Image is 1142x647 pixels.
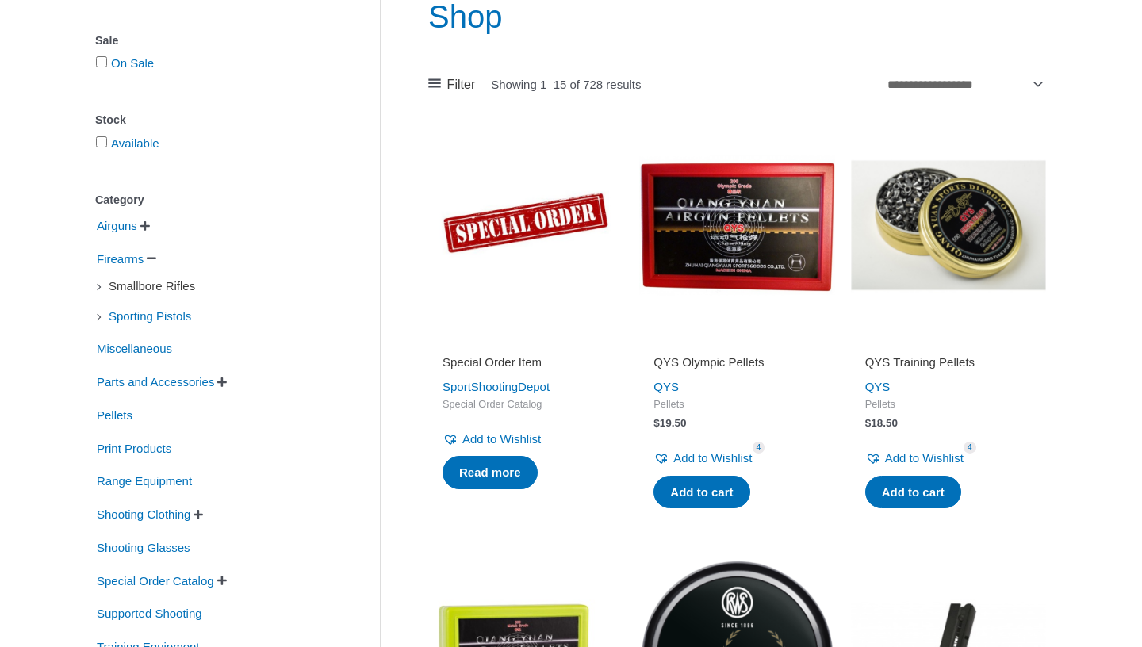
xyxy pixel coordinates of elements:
[653,476,749,509] a: Add to cart: “QYS Olympic Pellets”
[443,354,609,376] a: Special Order Item
[443,380,550,393] a: SportShootingDepot
[753,442,765,454] span: 4
[95,402,134,429] span: Pellets
[95,369,216,396] span: Parts and Accessories
[851,128,1046,323] img: QYS Training Pellets
[653,398,820,412] span: Pellets
[653,417,686,429] bdi: 19.50
[95,251,145,265] a: Firearms
[95,534,192,561] span: Shooting Glasses
[443,428,541,450] a: Add to Wishlist
[653,332,820,351] iframe: Customer reviews powered by Trustpilot
[107,308,193,321] a: Sporting Pistols
[95,408,134,421] a: Pellets
[95,374,216,388] a: Parts and Accessories
[107,273,197,300] span: Smallbore Rifles
[140,220,150,232] span: 
[443,456,538,489] a: Read more about “Special Order Item”
[95,572,216,586] a: Special Order Catalog
[428,73,475,97] a: Filter
[443,398,609,412] span: Special Order Catalog
[865,354,1032,376] a: QYS Training Pellets
[95,440,173,454] a: Print Products
[865,417,872,429] span: $
[95,29,332,52] div: Sale
[107,278,197,292] a: Smallbore Rifles
[95,468,194,495] span: Range Equipment
[964,442,976,454] span: 4
[194,509,203,520] span: 
[95,568,216,595] span: Special Order Catalog
[96,136,107,147] input: Available
[653,380,679,393] a: QYS
[95,473,194,487] a: Range Equipment
[865,332,1032,351] iframe: Customer reviews powered by Trustpilot
[428,128,623,323] img: Special Order Item
[111,56,154,70] a: On Sale
[462,432,541,446] span: Add to Wishlist
[95,218,139,232] a: Airguns
[653,417,660,429] span: $
[491,78,641,90] p: Showing 1–15 of 728 results
[653,354,820,376] a: QYS Olympic Pellets
[865,476,961,509] a: Add to cart: “QYS Training Pellets”
[95,501,192,528] span: Shooting Clothing
[95,540,192,553] a: Shooting Glasses
[865,380,891,393] a: QYS
[217,575,227,586] span: 
[95,435,173,462] span: Print Products
[673,451,752,465] span: Add to Wishlist
[653,447,752,469] a: Add to Wishlist
[147,253,156,264] span: 
[447,73,476,97] span: Filter
[443,354,609,370] h2: Special Order Item
[95,335,174,362] span: Miscellaneous
[107,303,193,330] span: Sporting Pistols
[881,71,1046,98] select: Shop order
[95,212,139,239] span: Airguns
[95,600,204,627] span: Supported Shooting
[443,332,609,351] iframe: Customer reviews powered by Trustpilot
[639,128,834,323] img: QYS Olympic Pellets
[95,189,332,212] div: Category
[95,507,192,520] a: Shooting Clothing
[95,606,204,619] a: Supported Shooting
[95,109,332,132] div: Stock
[885,451,964,465] span: Add to Wishlist
[865,417,898,429] bdi: 18.50
[96,56,107,67] input: On Sale
[653,354,820,370] h2: QYS Olympic Pellets
[111,136,159,150] a: Available
[217,377,227,388] span: 
[865,447,964,469] a: Add to Wishlist
[95,341,174,354] a: Miscellaneous
[865,398,1032,412] span: Pellets
[95,246,145,273] span: Firearms
[865,354,1032,370] h2: QYS Training Pellets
